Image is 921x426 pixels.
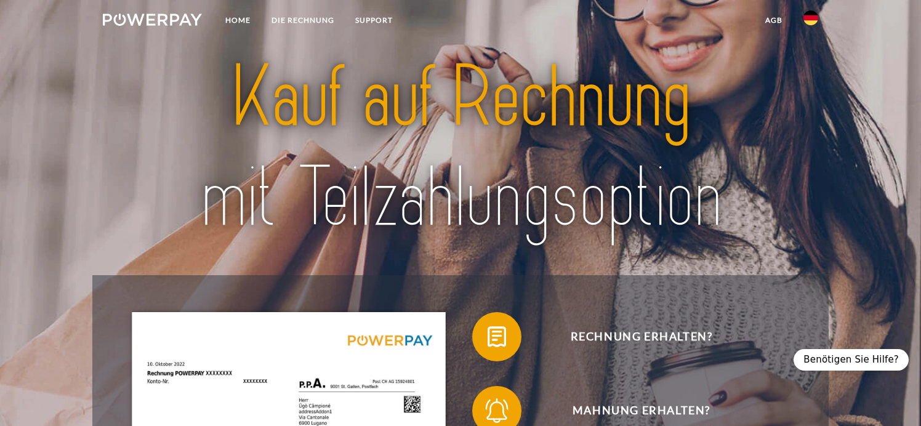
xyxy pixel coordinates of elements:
[261,9,345,31] a: DIE RECHNUNG
[138,42,783,253] img: title-powerpay_de.svg
[481,321,512,352] img: qb_bill.svg
[215,9,261,31] a: Home
[794,349,909,371] div: Benötigen Sie Hilfe?
[103,14,202,26] img: logo-powerpay-white.svg
[491,312,792,361] span: Rechnung erhalten?
[481,395,512,426] img: qb_bell.svg
[755,9,793,31] a: agb
[345,9,403,31] a: SUPPORT
[803,10,818,25] img: de
[472,312,792,361] button: Rechnung erhalten?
